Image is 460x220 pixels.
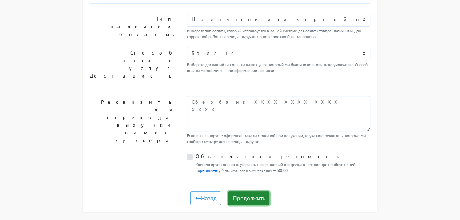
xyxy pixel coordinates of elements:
[200,168,220,173] a: регламенту
[84,96,181,147] label: Реквизиты для перевода выручки вам от курьера
[187,133,370,145] small: Если вы планируете оформлять заказы с оплатой при получении, то укажите реквизиты, которые мы соо...
[84,47,181,90] label: Способ оплаты услуг Достависты:
[190,191,221,205] button: Назад
[196,153,343,160] label: Объявленная ценность
[196,162,370,174] small: Компенсируем ценность утерянных отправлений и выручки в течение трех рабочих дней по . Максимальн...
[228,191,269,205] button: Продолжить
[84,13,181,41] label: Тип наличной оплаты:
[187,28,370,40] small: Выберете тип оплаты, который используется в вашей системе для оплаты товара наличными. Для коррек...
[187,62,370,74] small: Выберете доступный тип оплаты наших услуг, который мы будем использовать по умолчанию. Способ опл...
